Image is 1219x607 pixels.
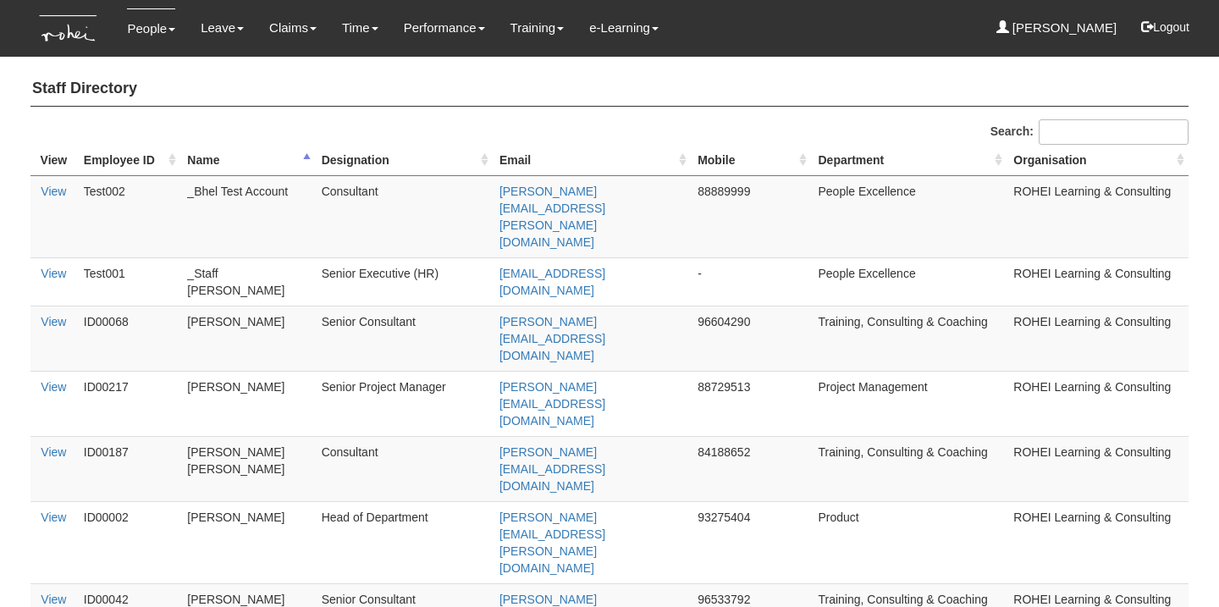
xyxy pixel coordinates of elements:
a: [PERSON_NAME][EMAIL_ADDRESS][DOMAIN_NAME] [499,445,605,493]
td: 88729513 [691,371,811,436]
label: Search: [990,119,1189,145]
td: _Bhel Test Account [180,175,314,257]
td: Senior Project Manager [315,371,493,436]
td: Consultant [315,436,493,501]
td: Training, Consulting & Coaching [811,306,1007,371]
a: Training [510,8,565,47]
a: View [41,185,66,198]
a: Leave [201,8,244,47]
a: [EMAIL_ADDRESS][DOMAIN_NAME] [499,267,605,297]
td: People Excellence [811,257,1007,306]
th: Organisation : activate to sort column ascending [1007,145,1189,176]
td: 84188652 [691,436,811,501]
a: [PERSON_NAME][EMAIL_ADDRESS][PERSON_NAME][DOMAIN_NAME] [499,185,605,249]
th: Employee ID: activate to sort column ascending [77,145,181,176]
th: Designation : activate to sort column ascending [315,145,493,176]
td: ID00217 [77,371,181,436]
a: Time [342,8,378,47]
a: View [41,267,66,280]
td: Head of Department [315,501,493,583]
td: 96604290 [691,306,811,371]
th: Mobile : activate to sort column ascending [691,145,811,176]
iframe: chat widget [1148,539,1202,590]
a: View [41,593,66,606]
a: [PERSON_NAME][EMAIL_ADDRESS][DOMAIN_NAME] [499,380,605,428]
td: [PERSON_NAME] [180,501,314,583]
td: [PERSON_NAME] [180,371,314,436]
td: Test002 [77,175,181,257]
input: Search: [1039,119,1189,145]
a: People [127,8,175,48]
td: People Excellence [811,175,1007,257]
td: 93275404 [691,501,811,583]
a: e-Learning [589,8,659,47]
th: View [30,145,77,176]
a: View [41,315,66,328]
td: Project Management [811,371,1007,436]
a: Performance [404,8,485,47]
td: ROHEI Learning & Consulting [1007,501,1189,583]
button: Logout [1129,7,1201,47]
td: Training, Consulting & Coaching [811,436,1007,501]
td: ID00002 [77,501,181,583]
td: ID00187 [77,436,181,501]
th: Department : activate to sort column ascending [811,145,1007,176]
a: View [41,380,66,394]
td: [PERSON_NAME] [PERSON_NAME] [180,436,314,501]
td: _Staff [PERSON_NAME] [180,257,314,306]
td: Senior Consultant [315,306,493,371]
th: Name : activate to sort column descending [180,145,314,176]
td: ROHEI Learning & Consulting [1007,175,1189,257]
td: - [691,257,811,306]
th: Email : activate to sort column ascending [493,145,691,176]
td: ROHEI Learning & Consulting [1007,306,1189,371]
a: View [41,510,66,524]
td: ID00068 [77,306,181,371]
h4: Staff Directory [30,72,1189,107]
td: Product [811,501,1007,583]
td: ROHEI Learning & Consulting [1007,436,1189,501]
td: ROHEI Learning & Consulting [1007,257,1189,306]
td: Senior Executive (HR) [315,257,493,306]
a: Claims [269,8,317,47]
td: ROHEI Learning & Consulting [1007,371,1189,436]
a: [PERSON_NAME][EMAIL_ADDRESS][PERSON_NAME][DOMAIN_NAME] [499,510,605,575]
a: View [41,445,66,459]
td: [PERSON_NAME] [180,306,314,371]
td: Consultant [315,175,493,257]
a: [PERSON_NAME] [996,8,1117,47]
td: Test001 [77,257,181,306]
td: 88889999 [691,175,811,257]
a: [PERSON_NAME][EMAIL_ADDRESS][DOMAIN_NAME] [499,315,605,362]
